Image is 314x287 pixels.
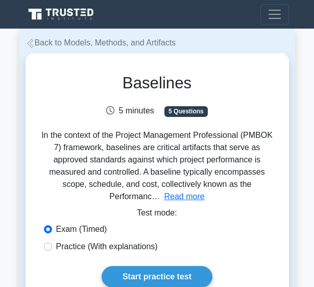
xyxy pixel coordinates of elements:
div: Test mode: [38,207,277,223]
span: In the context of the Project Management Professional (PMBOK 7) framework, baselines are critical... [41,131,273,201]
span: 5 minutes [106,106,154,115]
span: 5 Questions [164,106,207,116]
a: Back to Models, Methods, and Artifacts [26,38,176,47]
h1: Baselines [38,74,277,92]
button: Toggle navigation [260,4,289,25]
label: Exam (Timed) [56,223,107,235]
button: Read more [164,190,205,203]
label: Practice (With explanations) [56,241,158,253]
